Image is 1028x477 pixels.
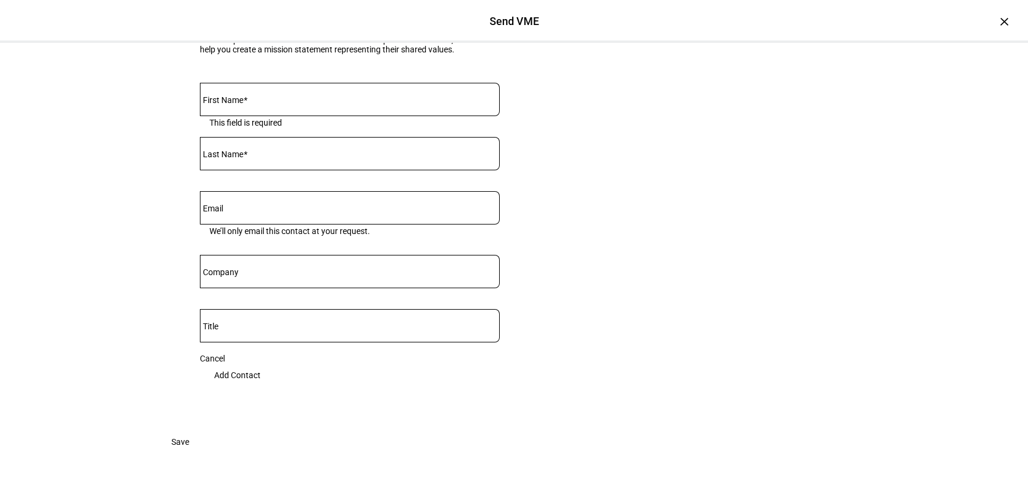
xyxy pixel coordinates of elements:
[171,430,189,454] span: Save
[209,225,370,236] mat-hint: We’ll only email this contact at your request.
[203,149,243,159] mat-label: Last Name
[995,12,1014,31] div: ×
[203,267,239,277] mat-label: Company
[203,95,243,105] mat-label: First Name
[157,430,203,454] button: Save
[203,204,223,213] mat-label: Email
[203,322,218,331] mat-label: Title
[209,118,282,127] div: This field is required
[200,354,500,363] div: Cancel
